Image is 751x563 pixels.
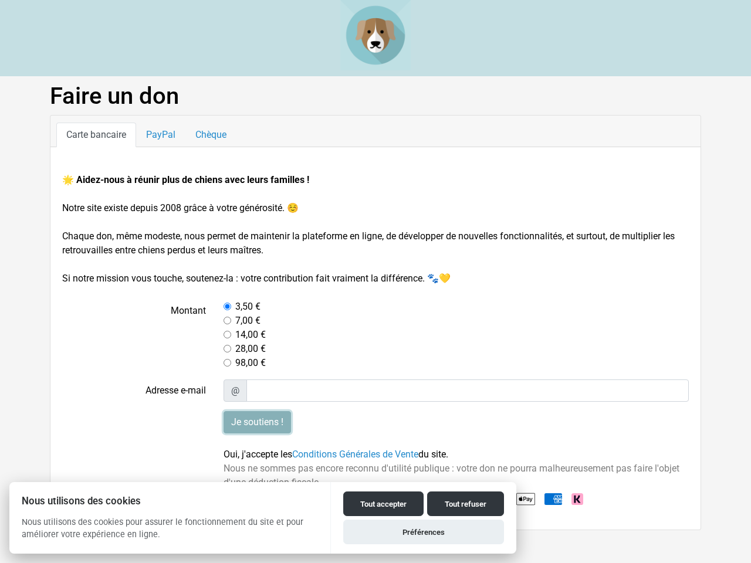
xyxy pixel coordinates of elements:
[185,123,236,147] a: Chèque
[224,463,679,488] span: Nous ne sommes pas encore reconnu d'utilité publique : votre don ne pourra malheureusement pas fa...
[292,449,418,460] a: Conditions Générales de Vente
[235,342,266,356] label: 28,00 €
[343,491,424,516] button: Tout accepter
[516,490,535,508] img: Apple Pay
[235,300,261,314] label: 3,50 €
[235,314,261,328] label: 7,00 €
[53,300,215,370] label: Montant
[224,449,448,460] span: Oui, j'accepte les du site.
[235,328,266,342] label: 14,00 €
[9,496,330,507] h2: Nous utilisons des cookies
[56,123,136,147] a: Carte bancaire
[571,493,583,505] img: Klarna
[62,173,689,508] form: Notre site existe depuis 2008 grâce à votre générosité. ☺️ Chaque don, même modeste, nous permet ...
[53,379,215,402] label: Adresse e-mail
[544,493,562,505] img: American Express
[9,516,330,550] p: Nous utilisons des cookies pour assurer le fonctionnement du site et pour améliorer votre expérie...
[224,411,291,433] input: Je soutiens !
[427,491,504,516] button: Tout refuser
[136,123,185,147] a: PayPal
[343,520,504,544] button: Préférences
[50,82,701,110] h1: Faire un don
[62,174,309,185] strong: 🌟 Aidez-nous à réunir plus de chiens avec leurs familles !
[224,379,247,402] span: @
[235,356,266,370] label: 98,00 €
